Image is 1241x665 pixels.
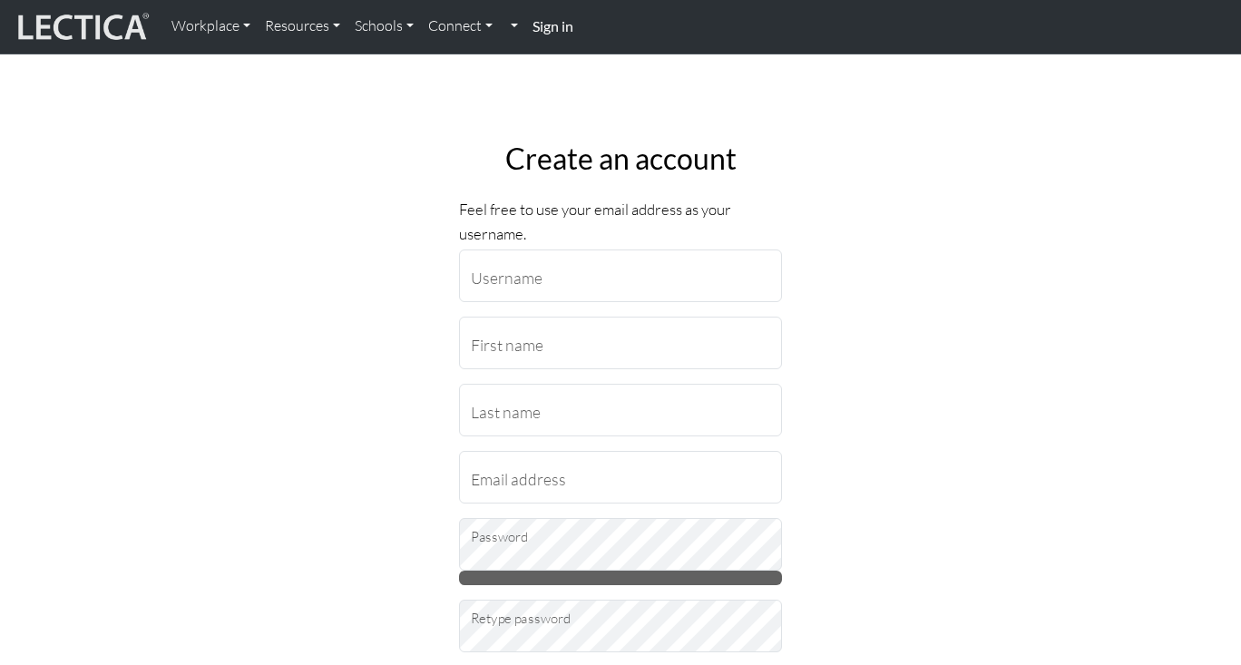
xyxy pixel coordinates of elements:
a: Resources [258,7,347,45]
h2: Create an account [459,142,782,176]
input: Username [459,249,782,302]
input: Last name [459,384,782,436]
a: Sign in [525,7,581,46]
input: Email address [459,451,782,504]
a: Connect [421,7,500,45]
a: Schools [347,7,421,45]
img: lecticalive [14,10,150,44]
strong: Sign in [533,17,573,34]
input: First name [459,317,782,369]
p: Feel free to use your email address as your username. [459,198,782,247]
a: Workplace [164,7,258,45]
